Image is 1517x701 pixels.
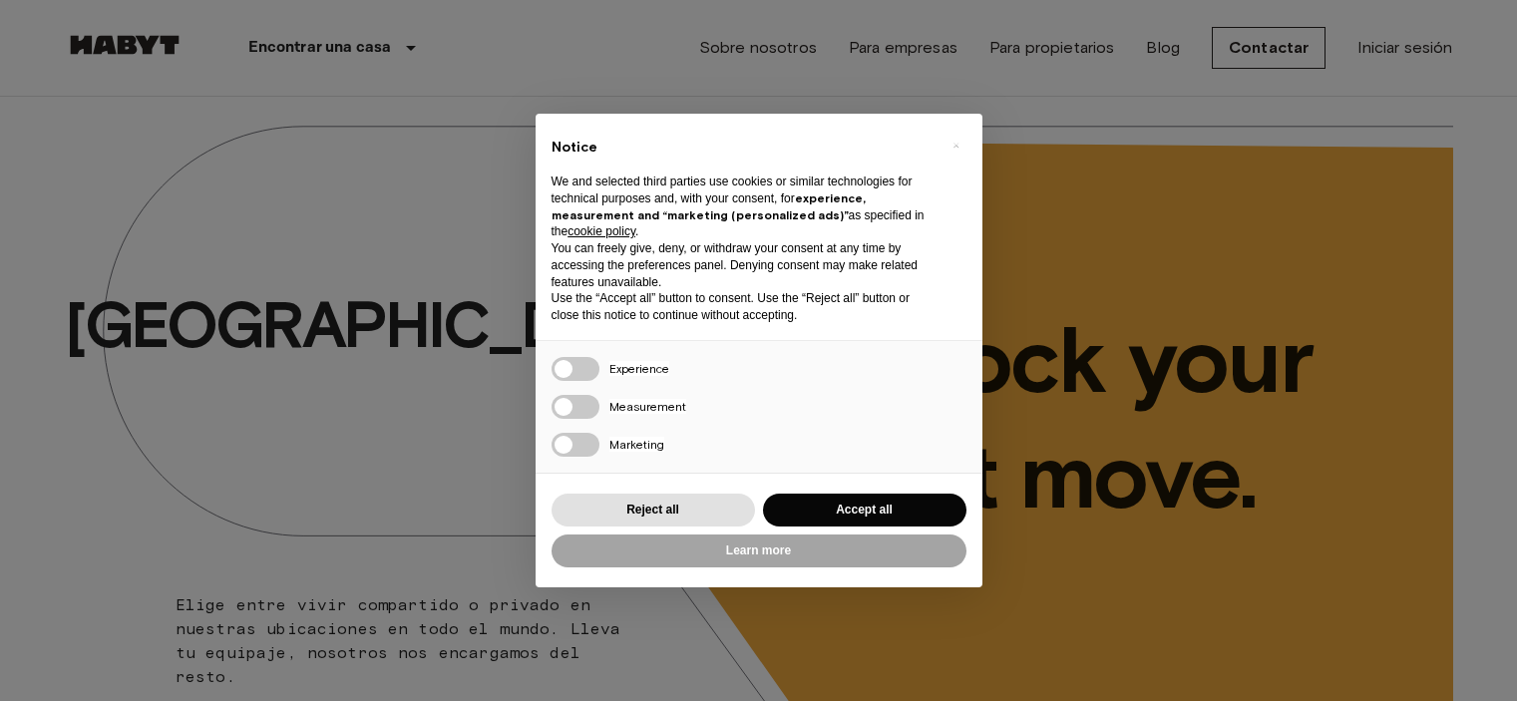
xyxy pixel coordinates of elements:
button: Learn more [552,534,966,567]
p: You can freely give, deny, or withdraw your consent at any time by accessing the preferences pane... [552,240,935,290]
p: We and selected third parties use cookies or similar technologies for technical purposes and, wit... [552,174,935,240]
span: Experience [609,361,669,376]
span: × [952,134,959,158]
h2: Notice [552,138,935,158]
button: Close this notice [941,130,972,162]
a: cookie policy [568,224,635,238]
p: Use the “Accept all” button to consent. Use the “Reject all” button or close this notice to conti... [552,290,935,324]
button: Reject all [552,494,755,526]
strong: experience, measurement and “marketing (personalized ads)” [552,190,866,222]
span: Marketing [609,437,664,452]
span: Measurement [609,399,686,414]
button: Accept all [763,494,966,526]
